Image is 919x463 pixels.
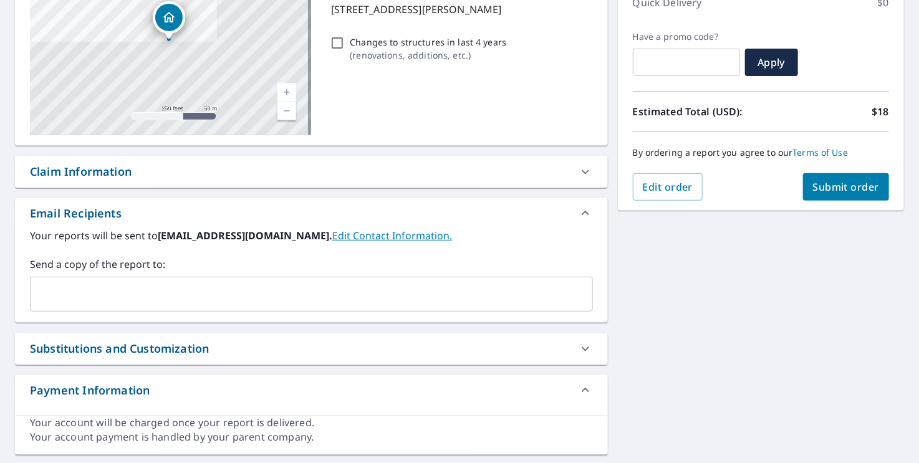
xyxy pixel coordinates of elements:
[331,2,587,17] p: [STREET_ADDRESS][PERSON_NAME]
[15,156,608,188] div: Claim Information
[15,333,608,365] div: Substitutions and Customization
[277,102,296,120] a: Current Level 17, Zoom Out
[633,104,761,119] p: Estimated Total (USD):
[30,205,122,222] div: Email Recipients
[633,31,740,42] label: Have a promo code?
[793,146,849,158] a: Terms of Use
[30,340,209,357] div: Substitutions and Customization
[30,430,593,444] div: Your account payment is handled by your parent company.
[643,180,693,194] span: Edit order
[803,173,890,201] button: Submit order
[30,416,593,430] div: Your account will be charged once your report is delivered.
[15,375,608,405] div: Payment Information
[277,83,296,102] a: Current Level 17, Zoom In
[15,198,608,228] div: Email Recipients
[745,49,798,76] button: Apply
[813,180,880,194] span: Submit order
[633,147,889,158] p: By ordering a report you agree to our
[755,55,788,69] span: Apply
[350,36,506,49] p: Changes to structures in last 4 years
[872,104,889,119] p: $18
[633,173,703,201] button: Edit order
[30,228,593,243] label: Your reports will be sent to
[30,257,593,272] label: Send a copy of the report to:
[332,229,452,242] a: EditContactInfo
[30,163,132,180] div: Claim Information
[30,382,150,399] div: Payment Information
[350,49,506,62] p: ( renovations, additions, etc. )
[158,229,332,242] b: [EMAIL_ADDRESS][DOMAIN_NAME].
[153,1,185,40] div: Dropped pin, building 1, Residential property, 112 E Daisy Ln New Albany, IN 47150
